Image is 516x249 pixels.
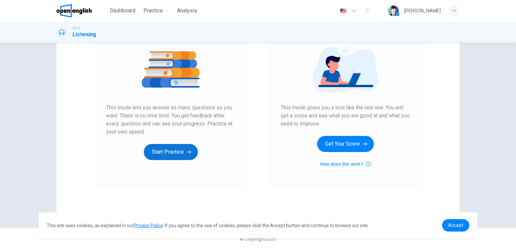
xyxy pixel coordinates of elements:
button: Dashboard [107,5,138,17]
span: Accept [448,222,463,228]
button: Start Practice [144,144,198,160]
button: Analysis [174,5,200,17]
button: Practice [141,5,172,17]
span: Analysis [177,7,197,15]
button: Get Your Score [317,136,374,152]
span: This site uses cookies, as explained in our . If you agree to the use of cookies, please click th... [47,223,369,228]
span: Dashboard [110,7,135,15]
span: This mode gives you a test like the real one. You will get a score and see what you are good at a... [281,104,410,128]
div: [PERSON_NAME] [404,7,441,15]
button: How does this work? [320,160,371,168]
img: Profile picture [388,5,399,16]
img: OpenEnglish logo [56,4,92,17]
span: © Copyright 2025 [240,236,276,242]
a: Privacy Policy [134,223,163,228]
div: cookieconsent [39,212,477,238]
a: dismiss cookie message [442,219,469,232]
h1: Listening [73,31,96,39]
span: This mode lets you answer as many questions as you want. There is no time limit. You get feedback... [106,104,235,136]
span: Practice [143,7,163,15]
a: OpenEnglish logo [56,4,107,17]
img: en [339,8,347,13]
span: IELTS [73,26,80,31]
